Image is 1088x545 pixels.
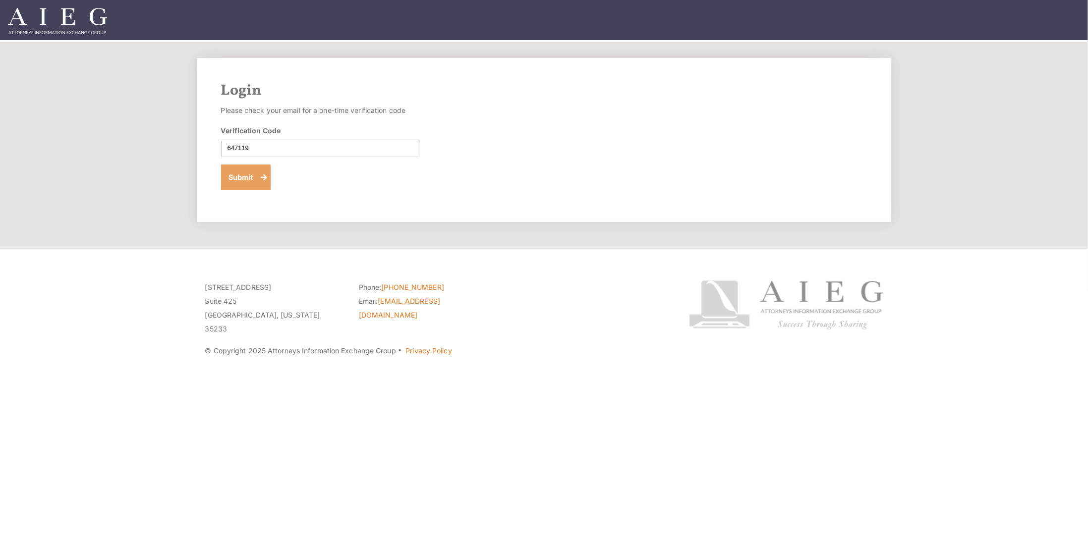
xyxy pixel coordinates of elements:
img: Attorneys Information Exchange Group logo [689,280,883,329]
a: [EMAIL_ADDRESS][DOMAIN_NAME] [359,297,440,319]
p: [STREET_ADDRESS] Suite 425 [GEOGRAPHIC_DATA], [US_STATE] 35233 [205,280,344,336]
a: Privacy Policy [405,346,452,355]
li: Phone: [359,280,498,294]
p: © Copyright 2025 Attorneys Information Exchange Group [205,344,652,358]
label: Verification Code [221,125,281,136]
p: Please check your email for a one-time verification code [221,104,419,117]
h2: Login [221,82,867,100]
img: Attorneys Information Exchange Group [8,8,107,34]
button: Submit [221,164,271,190]
span: · [398,350,402,355]
a: [PHONE_NUMBER] [382,283,444,291]
li: Email: [359,294,498,322]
